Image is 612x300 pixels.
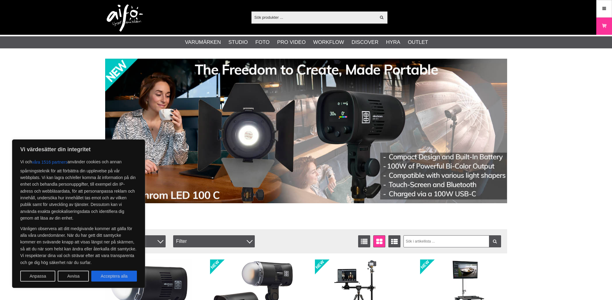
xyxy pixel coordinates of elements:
a: Varumärken [185,38,221,46]
input: Sök produkter ... [251,13,376,22]
a: Pro Video [277,38,306,46]
div: Vi värdesätter din integritet [12,139,145,288]
a: Discover [351,38,378,46]
a: Studio [228,38,248,46]
button: Acceptera alla [91,271,137,282]
button: Anpassa [20,271,55,282]
button: våra 1516 partners [32,157,68,168]
a: Fönstervisning [373,235,385,247]
a: Listvisning [358,235,370,247]
a: Utökad listvisning [388,235,400,247]
p: Vänligen observera att ditt medgivande kommer att gälla för alla våra underdomäner. När du har ge... [20,225,137,266]
div: Filter [173,235,255,247]
a: Hyra [386,38,400,46]
a: Filtrera [489,235,501,247]
input: Sök i artikellista ... [403,235,501,247]
p: Vi och använder cookies och annan spårningsteknik för att förbättra din upplevelse på vår webbpla... [20,157,137,222]
img: logo.png [107,5,143,32]
p: Vi värdesätter din integritet [20,146,137,153]
a: Foto [255,38,270,46]
img: Annons:002 banner-elin-led100c11390x.jpg [105,59,507,203]
button: Avvisa [58,271,89,282]
a: Outlet [408,38,428,46]
a: Workflow [313,38,344,46]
